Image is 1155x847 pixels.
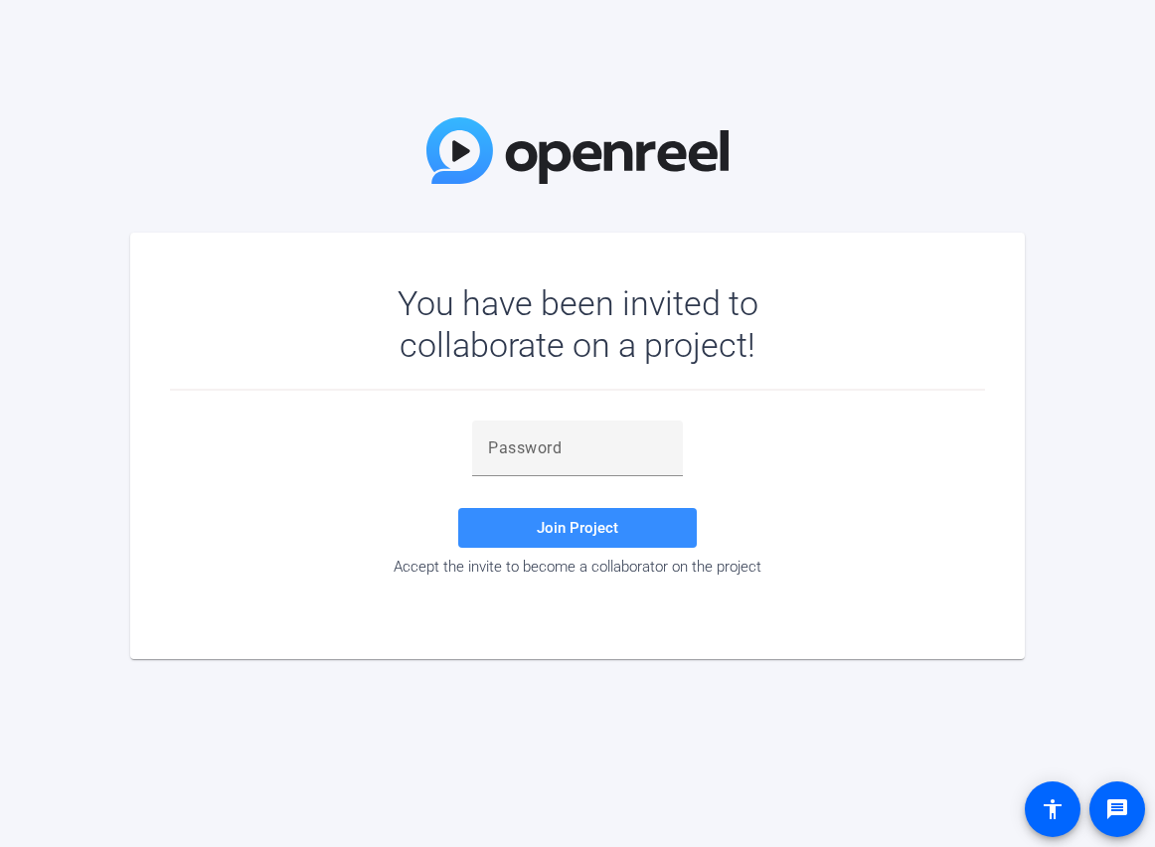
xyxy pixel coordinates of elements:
[458,508,697,548] button: Join Project
[1041,797,1065,821] mat-icon: accessibility
[488,436,667,460] input: Password
[1105,797,1129,821] mat-icon: message
[426,117,729,184] img: OpenReel Logo
[170,558,985,576] div: Accept the invite to become a collaborator on the project
[340,282,816,366] div: You have been invited to collaborate on a project!
[537,519,618,537] span: Join Project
